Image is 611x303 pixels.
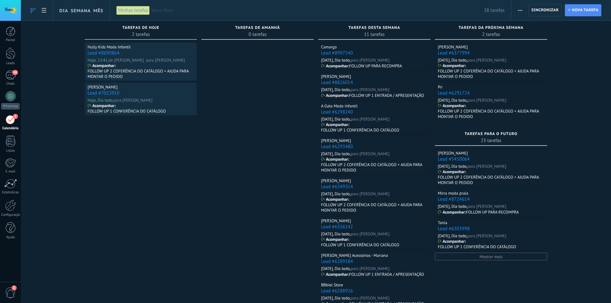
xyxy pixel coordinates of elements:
[351,231,389,237] div: para [PERSON_NAME]
[321,266,351,271] div: [DATE], Dia todo,
[321,74,351,79] div: [PERSON_NAME]
[321,57,351,63] div: [DATE], Dia todo,
[572,4,598,16] span: Nova tarefa
[438,103,466,108] div: :
[529,4,562,16] button: Sincronizar
[321,218,351,223] div: [PERSON_NAME]
[13,114,18,119] span: 2
[1,235,20,240] div: Ajuda
[326,93,348,98] p: Acompanhar
[438,164,467,169] div: [DATE], Dia todo,
[321,87,351,92] div: [DATE], Dia todo,
[321,26,427,31] div: Tarefas desta semana
[1,82,20,86] div: Chats
[459,26,523,30] span: Tarefas da próxima semana
[321,197,349,202] div: :
[1,38,20,42] div: Painel
[321,178,351,183] div: [PERSON_NAME]
[12,70,18,75] span: 10
[321,258,353,265] a: Lead #6289184
[438,196,470,202] a: Lead #8724614
[326,157,348,162] p: Acompanhar
[12,285,17,290] span: 2
[88,57,108,63] div: Hoje, 13:41,
[443,169,465,174] p: Acompanhar
[326,237,348,242] p: Acompanhar
[349,93,424,98] p: FOLLOW UP 1 ENTRADA / APRESENTAÇÃO
[484,7,505,13] span: 38 tarefas
[467,233,506,239] div: para [PERSON_NAME]
[321,184,353,190] a: Lead #6349314
[438,204,467,209] div: [DATE], Dia todo,
[531,8,559,12] span: Sincronizar
[438,190,468,196] div: Mirra moda praia
[438,226,470,232] a: Lead #6303998
[88,31,194,38] span: 2 tarefas
[321,288,353,294] a: Lead #6288926
[88,90,119,96] a: Lead #7013910
[467,57,506,63] div: para [PERSON_NAME]
[438,137,544,144] span: 23 tarefas
[1,149,20,153] div: Listas
[443,103,465,108] p: Acompanhar
[351,116,389,122] div: para [PERSON_NAME]
[92,103,115,108] p: Acompanhar
[438,63,466,68] div: :
[349,63,402,69] p: FOLLOW UP PARA RECOMPRA
[321,237,349,242] div: :
[321,191,351,197] div: [DATE], Dia todo,
[326,197,348,202] p: Acompanhar
[88,84,117,90] div: [PERSON_NAME]
[321,162,427,173] p: FOLLOW UP 2 COFERÊNCIA DO CATÁLOGO + AJUDA PARA MONTAR O PEDIDO
[321,224,353,230] a: Lead #6356142
[321,231,351,237] div: [DATE], Dia todo,
[466,209,519,215] p: FOLLOW UP PARA RECOMPRA
[438,132,544,137] div: Tarefas para o futuro
[465,132,518,136] span: Tarefas para o futuro
[349,272,424,277] p: FOLLOW UP 1 ENTRADA / APRESENTAÇÃO
[116,6,150,15] div: Minhas tarefas
[479,254,503,259] span: Mostrar mais
[438,50,470,56] a: Lead #6377994
[467,97,506,103] div: para [PERSON_NAME]
[88,50,119,56] a: Lead #8690864
[321,157,349,162] div: :
[321,253,388,258] div: [PERSON_NAME] Acessórios - Mariana
[351,266,389,271] div: para [PERSON_NAME]
[321,103,358,109] div: A Gata Moda Infantil
[205,31,310,38] span: 0 tarefas
[438,169,466,174] div: :
[88,26,194,31] div: Tarefas de hoje
[88,103,116,108] div: :
[443,210,465,215] p: Acompanhar
[321,138,351,143] div: [PERSON_NAME]
[351,295,389,301] div: para [PERSON_NAME]
[443,239,465,244] p: Acompanhar
[1,103,20,109] div: WhatsApp
[88,63,116,68] div: :
[438,90,470,96] a: Lead #6291724
[88,44,131,50] div: Hully Kids Moda Infantil
[438,57,467,63] div: [DATE], Dia todo,
[321,144,353,150] a: Lead #6293480
[1,61,20,65] div: Leads
[321,50,353,56] a: Lead #8997540
[438,244,516,249] p: FOLLOW UP 1 CONFERÊNCIA DO CATÁLOGO
[108,57,185,63] div: de [PERSON_NAME] para [PERSON_NAME]
[88,68,193,79] p: FOLLOW UP 2 COFERÊNCIA DO CATÁLOGO + AJUDA PARA MONTAR O PEDIDO
[205,26,310,31] div: Tarefas de amanhã
[88,97,114,103] div: Hoje, Dia todo,
[321,109,353,115] a: Lead #6298240
[438,97,467,103] div: [DATE], Dia todo,
[438,84,443,90] div: Pri
[438,108,543,119] p: FOLLOW UP 2 COFERÊNCIA DO CATÁLOGO + AJUDA PARA MONTAR O PEDIDO
[351,87,389,92] div: para [PERSON_NAME]
[438,233,467,239] div: [DATE], Dia todo,
[467,204,506,209] div: para [PERSON_NAME]
[348,26,400,30] span: Tarefas desta semana
[321,127,399,133] p: FOLLOW UP 1 CONFERÊNCIA DO CATÁLOGO
[326,272,348,277] p: Acompanhar
[321,151,351,156] div: [DATE], Dia todo,
[321,272,349,277] div: :
[1,170,20,174] div: E-mail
